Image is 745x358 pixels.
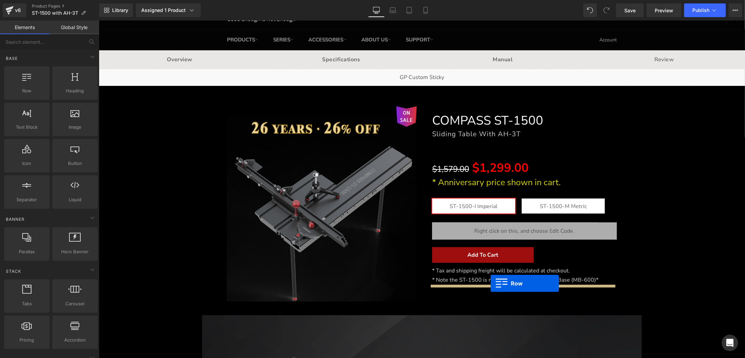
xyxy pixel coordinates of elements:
span: Carousel [54,300,96,307]
span: Image [54,124,96,131]
a: Mobile [417,3,434,17]
a: ACCESSORIES [203,9,254,30]
p: * Note the ST-1500 is not compatible with Mobile Base (MB-600)* [333,255,518,264]
span: Save [624,7,636,14]
button: Add To Cart [333,227,435,242]
span: Row [6,87,48,94]
a: Specifications [223,35,261,43]
button: Publish [684,3,726,17]
a: Product Pages [32,3,99,9]
span: Icon [6,160,48,167]
span: Hero Banner [54,248,96,255]
a: Laptop [385,3,401,17]
span: Preview [655,7,673,14]
span: $1,299.00 [373,139,430,156]
span: Sliding Table With AH-3T [333,109,422,118]
span: Library [112,7,128,13]
a: SUPPORT [300,9,341,30]
span: Stack [5,268,22,274]
button: More [729,3,742,17]
a: New Library [99,3,133,17]
font: COMPASS ST-1500 [333,92,444,108]
span: Text Block [6,124,48,131]
img: COMPASS ST-1500 Sliding Table [123,86,318,281]
span: Base [5,55,18,62]
a: v6 [3,3,26,17]
a: Account [497,9,521,29]
div: v6 [14,6,22,15]
a: PRODUCTS [121,9,166,30]
button: Undo [583,3,597,17]
a: Overview [68,35,94,43]
p: * Anniversary price shown in cart. [333,156,518,168]
a: Preview [647,3,681,17]
span: ON SALE [301,89,315,103]
div: Assigned 1 Product [141,7,195,14]
a: Review [556,35,575,43]
span: ST-1500 with AH-3T [32,10,78,16]
span: $1,579.00 [333,143,370,154]
span: Button [54,160,96,167]
div: Open Intercom Messenger [722,335,738,351]
span: Add To Cart [369,231,400,238]
a: SERIES [168,9,201,30]
span: Tabs [6,300,48,307]
span: Pricing [6,336,48,344]
span: Banner [5,216,25,222]
a: Manual [394,35,414,43]
span: Liquid [54,196,96,203]
span: Heading [54,87,96,94]
a: Global Style [50,21,99,34]
span: Publish [692,8,709,13]
span: ST-1500-I Imperial [351,178,399,193]
a: Desktop [368,3,385,17]
button: Redo [600,3,613,17]
span: ST-1500-M Metric [441,178,488,193]
a: ABOUT US [256,9,299,30]
span: Parallax [6,248,48,255]
span: Separator [6,196,48,203]
a: Tablet [401,3,417,17]
span: Accordion [54,336,96,344]
span: * Tax and shipping freight will be calculated at checkout. [333,246,471,254]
